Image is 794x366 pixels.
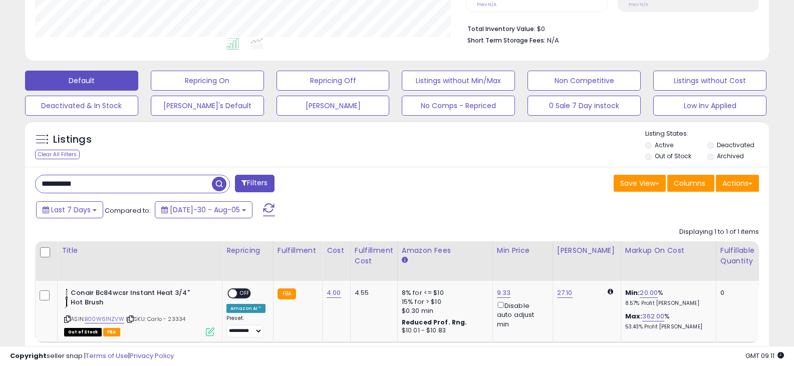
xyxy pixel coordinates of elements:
[151,96,264,116] button: [PERSON_NAME]'s Default
[64,328,102,336] span: All listings that are currently out of stock and unavailable for purchase on Amazon
[130,351,174,360] a: Privacy Policy
[25,71,138,91] button: Default
[720,245,755,266] div: Fulfillable Quantity
[625,311,643,321] b: Max:
[51,205,91,215] span: Last 7 Days
[497,300,545,329] div: Disable auto adjust min
[629,2,648,8] small: Prev: N/A
[64,288,214,335] div: ASIN:
[625,245,712,256] div: Markup on Cost
[85,315,124,323] a: B00W61NZVW
[716,175,759,192] button: Actions
[720,288,751,297] div: 0
[625,300,708,307] p: 8.57% Profit [PERSON_NAME]
[327,288,341,298] a: 4.00
[402,256,408,265] small: Amazon Fees.
[355,288,390,297] div: 4.55
[655,152,691,160] label: Out of Stock
[277,96,390,116] button: [PERSON_NAME]
[614,175,666,192] button: Save View
[497,288,511,298] a: 9.33
[86,351,128,360] a: Terms of Use
[277,71,390,91] button: Repricing Off
[467,22,751,34] li: $0
[64,288,68,308] img: 31CkJ6cZvEL._SL40_.jpg
[237,289,253,298] span: OFF
[527,96,641,116] button: 0 Sale 7 Day instock
[226,245,269,256] div: Repricing
[547,36,559,45] span: N/A
[477,2,496,8] small: Prev: N/A
[645,129,769,139] p: Listing States:
[497,245,549,256] div: Min Price
[674,178,705,188] span: Columns
[653,96,766,116] button: Low Inv Applied
[402,288,485,297] div: 8% for <= $10
[226,315,266,337] div: Preset:
[10,351,47,360] strong: Copyright
[226,304,266,313] div: Amazon AI *
[71,288,192,309] b: Conair Bc84wcsr Instant Heat 3/4" Hot Brush
[402,71,515,91] button: Listings without Min/Max
[640,288,658,298] a: 20.00
[25,96,138,116] button: Deactivated & In Stock
[402,245,488,256] div: Amazon Fees
[467,36,546,45] b: Short Term Storage Fees:
[402,297,485,306] div: 15% for > $10
[679,227,759,237] div: Displaying 1 to 1 of 1 items
[745,351,784,360] span: 2025-08-13 09:11 GMT
[625,288,708,307] div: %
[103,328,120,336] span: FBA
[327,245,346,256] div: Cost
[402,306,485,315] div: $0.30 min
[717,152,744,160] label: Archived
[402,318,467,326] b: Reduced Prof. Rng.
[527,71,641,91] button: Non Competitive
[151,71,264,91] button: Repricing On
[355,245,393,266] div: Fulfillment Cost
[35,150,80,159] div: Clear All Filters
[653,71,766,91] button: Listings without Cost
[621,241,716,281] th: The percentage added to the cost of goods (COGS) that forms the calculator for Min & Max prices.
[655,141,673,149] label: Active
[717,141,754,149] label: Deactivated
[625,288,640,297] b: Min:
[278,288,296,299] small: FBA
[53,133,92,147] h5: Listings
[557,245,617,256] div: [PERSON_NAME]
[10,351,174,361] div: seller snap | |
[155,201,252,218] button: [DATE]-30 - Aug-05
[667,175,714,192] button: Columns
[235,175,274,192] button: Filters
[642,311,664,321] a: 362.00
[170,205,240,215] span: [DATE]-30 - Aug-05
[36,201,103,218] button: Last 7 Days
[557,288,573,298] a: 27.10
[62,245,218,256] div: Title
[467,25,536,33] b: Total Inventory Value:
[625,312,708,330] div: %
[105,206,151,215] span: Compared to:
[126,315,185,323] span: | SKU: Carlo - 23334
[402,96,515,116] button: No Comps - Repriced
[278,245,318,256] div: Fulfillment
[625,323,708,330] p: 53.43% Profit [PERSON_NAME]
[402,326,485,335] div: $10.01 - $10.83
